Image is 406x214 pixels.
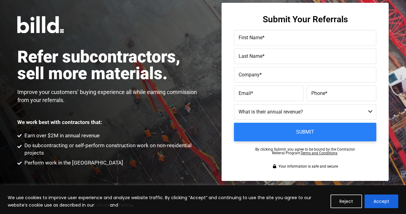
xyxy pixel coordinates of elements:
p: By clicking Submit, you agree to be bound by the Contractor Referral Program . [255,148,355,155]
span: Company [239,72,260,78]
span: First Name [239,35,262,41]
span: Perform work in the [GEOGRAPHIC_DATA] [23,159,123,167]
p: Improve your customers’ buying experience all while earning commission from your referrals. [17,88,203,104]
a: Terms [118,202,132,208]
a: Terms and Conditions [300,151,337,155]
span: Email [239,90,251,96]
button: Reject [330,195,362,208]
p: We use cookies to improve user experience and analyze website traffic. By clicking “Accept” and c... [8,194,326,209]
span: Your information is safe and secure [277,164,338,169]
h3: Submit Your Referrals [263,15,348,24]
span: Do subcontracting or self-perform construction work on non-residential projects [23,142,203,157]
span: Earn over $2M in annual revenue [23,132,100,139]
p: We work best with contractors that: [17,120,102,125]
a: Policies [94,202,110,208]
h1: Refer subcontractors, sell more materials. [17,49,203,82]
span: Last Name [239,53,262,59]
button: Accept [365,195,398,208]
input: Submit [234,123,376,141]
span: Phone [311,90,325,96]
